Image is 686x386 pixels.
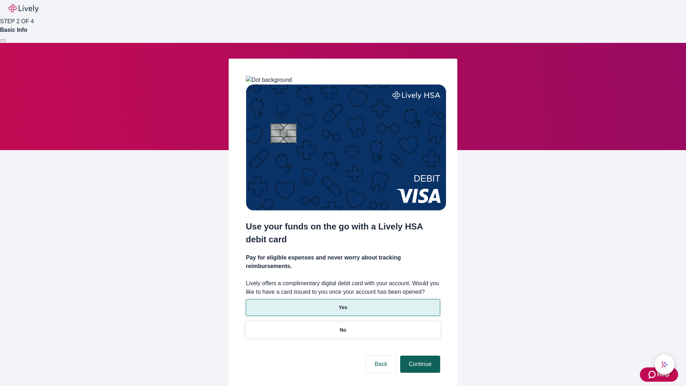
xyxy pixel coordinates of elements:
h2: Use your funds on the go with a Lively HSA debit card [246,220,440,246]
button: Continue [400,356,440,373]
svg: Lively AI Assistant [661,361,668,368]
h4: Pay for eligible expenses and never worry about tracking reimbursements. [246,253,440,271]
img: Dot background [246,76,292,84]
p: No [340,326,347,334]
label: Lively offers a complimentary digital debit card with your account. Would you like to have a card... [246,279,440,296]
button: Back [366,356,396,373]
button: No [246,322,440,338]
img: Lively [9,4,39,13]
button: Yes [246,299,440,316]
button: Zendesk support iconHelp [640,367,678,382]
img: Debit card [246,84,446,211]
svg: Zendesk support icon [648,370,657,379]
button: chat [655,355,675,375]
span: Help [657,370,670,379]
p: Yes [339,304,347,311]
